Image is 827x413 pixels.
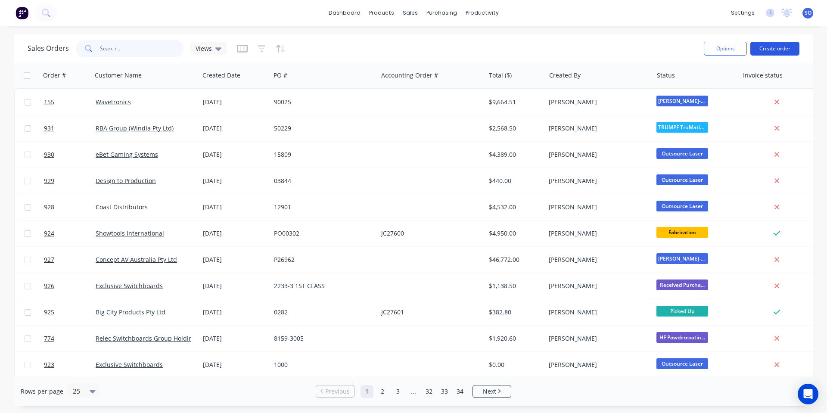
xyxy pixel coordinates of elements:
[96,124,174,132] a: RBA Group (Windia Pty Ltd)
[549,360,644,369] div: [PERSON_NAME]
[549,203,644,211] div: [PERSON_NAME]
[274,71,287,80] div: PO #
[96,360,163,369] a: Exclusive Switchboards
[96,150,158,158] a: eBet Gaming Systems
[489,150,539,159] div: $4,389.00
[96,98,131,106] a: Wavetronics
[203,124,267,133] div: [DATE]
[96,308,165,316] a: Big City Products Pty Ltd
[805,9,811,17] span: SO
[44,282,54,290] span: 926
[44,247,96,273] a: 927
[274,150,370,159] div: 15809
[549,124,644,133] div: [PERSON_NAME]
[96,282,163,290] a: Exclusive Switchboards
[44,194,96,220] a: 928
[274,308,370,317] div: 0282
[274,282,370,290] div: 2233-3 1ST CLASS
[203,308,267,317] div: [DATE]
[203,229,267,238] div: [DATE]
[656,227,708,238] span: Fabrication
[324,6,365,19] a: dashboard
[44,142,96,168] a: 930
[365,6,398,19] div: products
[798,384,818,404] div: Open Intercom Messenger
[727,6,759,19] div: settings
[44,220,96,246] a: 924
[16,6,28,19] img: Factory
[203,255,267,264] div: [DATE]
[407,385,420,398] a: Jump forward
[274,177,370,185] div: 03844
[483,387,496,396] span: Next
[656,122,708,133] span: TRUMPF TruMatic...
[656,253,708,264] span: [PERSON_NAME]-Power C5
[203,177,267,185] div: [DATE]
[438,385,451,398] a: Page 33
[325,387,350,396] span: Previous
[656,174,708,185] span: Outsource Laser
[454,385,466,398] a: Page 34
[549,150,644,159] div: [PERSON_NAME]
[44,273,96,299] a: 926
[203,282,267,290] div: [DATE]
[316,387,354,396] a: Previous page
[95,71,142,80] div: Customer Name
[489,98,539,106] div: $9,664.51
[657,71,675,80] div: Status
[381,308,477,317] div: JC27601
[44,308,54,317] span: 925
[44,360,54,369] span: 923
[21,387,63,396] span: Rows per page
[203,150,267,159] div: [DATE]
[96,177,156,185] a: Design to Production
[274,255,370,264] div: P26962
[489,203,539,211] div: $4,532.00
[96,203,148,211] a: Coast Distributors
[44,124,54,133] span: 931
[489,177,539,185] div: $440.00
[100,40,184,57] input: Search...
[549,255,644,264] div: [PERSON_NAME]
[704,42,747,56] button: Options
[44,115,96,141] a: 931
[203,360,267,369] div: [DATE]
[549,71,581,80] div: Created By
[44,177,54,185] span: 929
[274,360,370,369] div: 1000
[274,124,370,133] div: 50229
[489,308,539,317] div: $382.80
[274,229,370,238] div: PO00302
[44,168,96,194] a: 929
[274,98,370,106] div: 90025
[96,255,177,264] a: Concept AV Australia Pty Ltd
[196,44,212,53] span: Views
[549,177,644,185] div: [PERSON_NAME]
[656,279,708,290] span: Received Purcha...
[28,44,69,53] h1: Sales Orders
[96,334,199,342] a: Relec Switchboards Group Holdings
[44,229,54,238] span: 924
[43,71,66,80] div: Order #
[549,98,644,106] div: [PERSON_NAME]
[44,334,54,343] span: 774
[44,352,96,378] a: 923
[489,255,539,264] div: $46,772.00
[656,306,708,317] span: Picked Up
[461,6,503,19] div: productivity
[44,326,96,351] a: 774
[381,229,477,238] div: JC27600
[44,299,96,325] a: 925
[361,385,373,398] a: Page 1 is your current page
[203,334,267,343] div: [DATE]
[549,229,644,238] div: [PERSON_NAME]
[656,332,708,343] span: HF Powdercoatin...
[489,71,512,80] div: Total ($)
[656,96,708,106] span: [PERSON_NAME]-Power C5
[750,42,799,56] button: Create order
[44,203,54,211] span: 928
[422,6,461,19] div: purchasing
[549,282,644,290] div: [PERSON_NAME]
[398,6,422,19] div: sales
[274,203,370,211] div: 12901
